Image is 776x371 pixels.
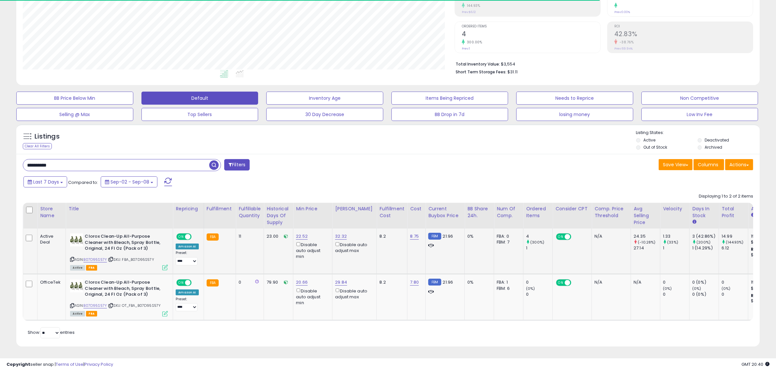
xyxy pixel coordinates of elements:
[465,3,480,8] small: 144.93%
[594,233,626,239] div: N/A
[726,240,743,245] small: (144.93%)
[663,233,689,239] div: 1.33
[722,286,731,291] small: (0%)
[699,193,753,200] div: Displaying 1 to 2 of 2 items
[110,179,149,185] span: Sep-02 - Sep-08
[296,241,327,260] div: Disable auto adjust min
[33,179,59,185] span: Last 7 Days
[176,244,198,249] div: Amazon AI
[108,257,154,262] span: | SKU: FBA_B07D95S57Y
[526,279,552,285] div: 0
[456,69,506,75] b: Short Term Storage Fees:
[191,234,201,240] span: OFF
[694,159,724,170] button: Columns
[638,240,655,245] small: (-10.28%)
[296,233,308,240] a: 22.52
[722,291,748,297] div: 0
[692,279,719,285] div: 0 (0%)
[456,61,500,67] b: Total Inventory Value:
[705,144,723,150] label: Archived
[335,205,374,212] div: [PERSON_NAME]
[663,279,689,285] div: 0
[526,291,552,297] div: 0
[526,233,552,239] div: 4
[335,241,372,254] div: Disable auto adjust max
[207,205,233,212] div: Fulfillment
[267,205,290,226] div: Historical Days Of Supply
[526,245,552,251] div: 1
[557,280,565,286] span: ON
[467,279,489,285] div: 0%
[462,10,476,14] small: Prev: $6.12
[267,279,288,285] div: 79.90
[722,233,748,239] div: 14.99
[410,205,423,212] div: Cost
[28,329,75,335] span: Show: entries
[428,205,462,219] div: Current Buybox Price
[516,108,633,121] button: losing money
[634,233,660,239] div: 24.35
[267,233,288,239] div: 23.00
[239,205,261,219] div: Fulfillable Quantity
[335,233,347,240] a: 32.32
[462,25,600,28] span: Ordered Items
[296,287,327,306] div: Disable auto adjust min
[557,234,565,240] span: ON
[725,159,753,170] button: Actions
[634,279,655,285] div: N/A
[391,108,508,121] button: BB Drop in 7d
[516,92,633,105] button: Needs to Reprice
[722,205,745,219] div: Total Profit
[741,361,769,367] span: 2025-09-16 20:40 GMT
[296,205,329,212] div: Min Price
[692,286,701,291] small: (0%)
[722,245,748,251] div: 6.12
[663,286,672,291] small: (0%)
[68,179,98,185] span: Compared to:
[16,108,133,121] button: Selling @ Max
[643,144,667,150] label: Out of Stock
[108,303,161,308] span: | SKU: OT_FBA_B07D95S57Y
[636,130,760,136] p: Listing States:
[70,265,85,271] span: All listings currently available for purchase on Amazon
[379,233,402,239] div: 8.2
[428,279,441,286] small: FBM
[176,205,201,212] div: Repricing
[751,212,755,218] small: Amazon Fees.
[70,233,168,270] div: ASIN:
[101,176,157,187] button: Sep-02 - Sep-08
[84,361,113,367] a: Privacy Policy
[641,92,758,105] button: Non Competitive
[692,291,719,297] div: 0 (0%)
[443,233,453,239] span: 21.96
[570,234,581,240] span: OFF
[594,205,628,219] div: Comp. Price Threshold
[379,279,402,285] div: 8.2
[526,205,550,219] div: Ordered Items
[705,137,729,143] label: Deactivated
[85,233,164,253] b: Clorox Clean-Up All-Purpose Cleaner with Bleach, Spray Bottle, Original, 24 Fl Oz (Pack of 3)
[634,245,660,251] div: 27.14
[68,205,170,212] div: Title
[207,233,219,241] small: FBA
[507,69,518,75] span: $31.11
[7,361,30,367] strong: Copyright
[614,30,753,39] h2: 42.83%
[239,279,259,285] div: 0
[83,257,107,262] a: B07D95S57Y
[594,279,626,285] div: N/A
[530,240,544,245] small: (300%)
[692,233,719,239] div: 3 (42.86%)
[391,92,508,105] button: Items Being Repriced
[462,47,470,51] small: Prev: 1
[617,40,634,45] small: -38.76%
[663,245,689,251] div: 1
[692,245,719,251] div: 1 (14.29%)
[667,240,678,245] small: (33%)
[698,161,718,168] span: Columns
[335,279,347,286] a: 29.84
[35,132,60,141] h5: Listings
[23,143,52,149] div: Clear All Filters
[85,279,164,299] b: Clorox Clean-Up All-Purpose Cleaner with Bleach, Spray Bottle, Original, 24 Fl Oz (Pack of 3)
[70,279,168,316] div: ASIN:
